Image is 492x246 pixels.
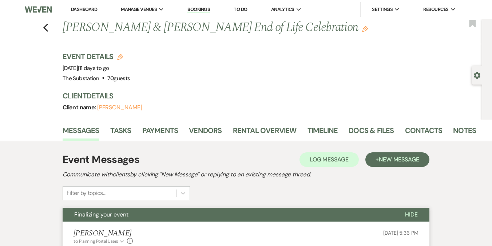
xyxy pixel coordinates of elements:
div: Filter by topics... [67,189,106,198]
span: 70 guests [107,75,130,82]
span: [DATE] [63,65,109,72]
button: Open lead details [474,71,480,78]
a: Payments [142,125,178,141]
span: Hide [405,211,418,218]
span: Settings [372,6,393,13]
span: New Message [379,156,419,163]
span: Log Message [310,156,349,163]
h3: Event Details [63,51,130,62]
h1: Event Messages [63,152,139,167]
span: The Substation [63,75,99,82]
h5: [PERSON_NAME] [74,229,133,238]
button: +New Message [365,152,429,167]
a: Vendors [189,125,222,141]
span: Analytics [271,6,294,13]
a: Timeline [307,125,338,141]
button: Finalizing your event [63,208,393,222]
span: [DATE] 5:36 PM [383,230,418,236]
span: to: Planning Portal Users [74,238,118,244]
button: [PERSON_NAME] [97,105,142,110]
h3: Client Details [63,91,470,101]
span: 11 days to go [79,65,109,72]
a: To Do [234,6,247,12]
span: Finalizing your event [74,211,128,218]
button: Edit [362,26,368,32]
img: Weven Logo [25,2,52,17]
span: | [78,65,109,72]
h2: Communicate with clients by clicking "New Message" or replying to an existing message thread. [63,170,429,179]
a: Contacts [405,125,443,141]
span: Resources [423,6,448,13]
a: Dashboard [71,6,97,12]
button: Hide [393,208,429,222]
span: Client name: [63,104,97,111]
button: Log Message [299,152,359,167]
a: Docs & Files [349,125,394,141]
a: Notes [453,125,476,141]
h1: [PERSON_NAME] & [PERSON_NAME] End of Life Celebration [63,19,389,36]
button: to: Planning Portal Users [74,238,125,245]
a: Rental Overview [233,125,297,141]
a: Messages [63,125,99,141]
a: Tasks [110,125,131,141]
a: Bookings [187,6,210,13]
span: Manage Venues [121,6,157,13]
